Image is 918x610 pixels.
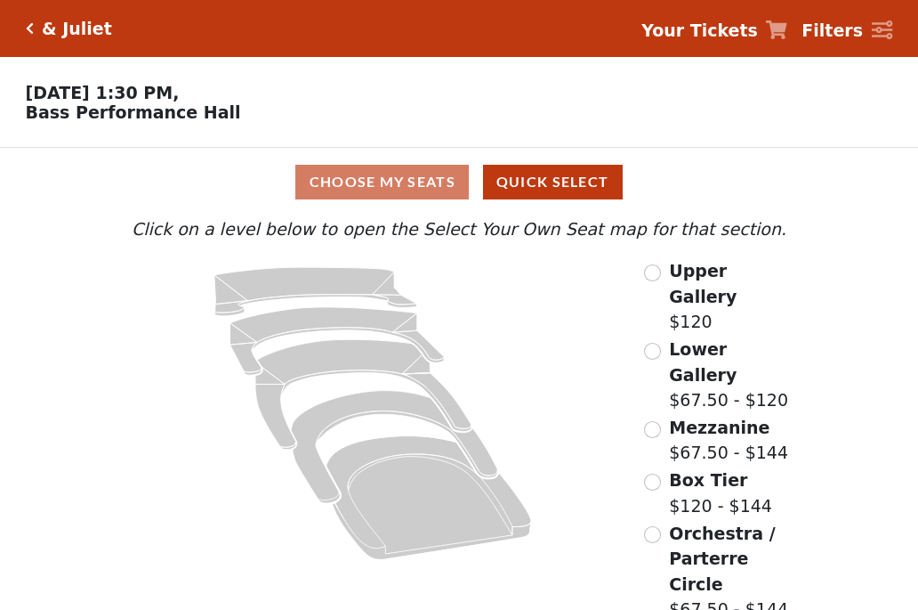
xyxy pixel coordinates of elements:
[214,267,417,316] path: Upper Gallery - Seats Available: 306
[641,20,758,40] strong: Your Tickets
[801,20,863,40] strong: Filters
[669,470,747,490] span: Box Tier
[669,339,737,385] span: Lower Gallery
[42,19,112,39] h5: & Juliet
[669,415,788,466] label: $67.50 - $144
[127,216,791,242] p: Click on a level below to open the Select Your Own Seat map for that section.
[669,261,737,306] span: Upper Gallery
[26,22,34,35] a: Click here to go back to filters
[669,418,769,437] span: Mezzanine
[669,468,772,518] label: $120 - $144
[669,258,791,335] label: $120
[483,165,623,199] button: Quick Select
[326,436,532,560] path: Orchestra / Parterre Circle - Seats Available: 32
[669,337,791,413] label: $67.50 - $120
[230,307,445,375] path: Lower Gallery - Seats Available: 76
[641,18,787,44] a: Your Tickets
[801,18,892,44] a: Filters
[669,524,775,594] span: Orchestra / Parterre Circle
